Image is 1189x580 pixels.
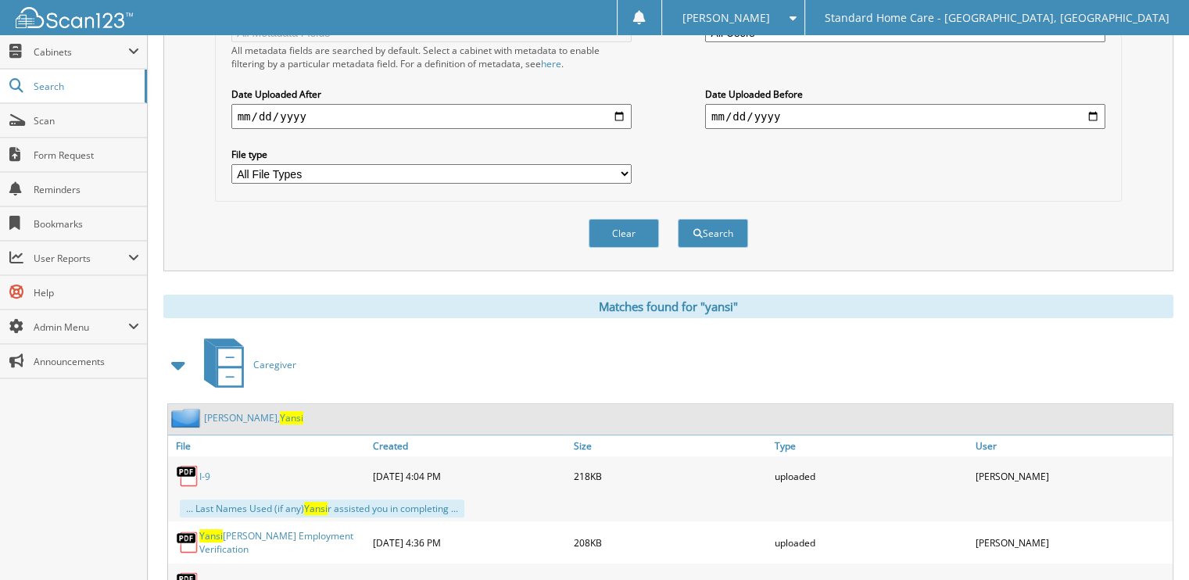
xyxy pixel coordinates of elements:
a: User [972,435,1173,456]
div: 218KB [570,460,771,492]
span: Yansi [304,502,328,515]
div: [PERSON_NAME] [972,525,1173,560]
label: File type [231,148,632,161]
img: scan123-logo-white.svg [16,7,133,28]
span: Form Request [34,149,139,162]
a: Type [771,435,972,456]
a: Size [570,435,771,456]
input: start [231,104,632,129]
img: PDF.png [176,464,199,488]
div: uploaded [771,525,972,560]
span: Yansi [199,529,223,542]
a: [PERSON_NAME],Yansi [204,411,303,424]
img: PDF.png [176,531,199,554]
span: Bookmarks [34,217,139,231]
span: Help [34,286,139,299]
div: All metadata fields are searched by default. Select a cabinet with metadata to enable filtering b... [231,44,632,70]
a: here [541,57,561,70]
span: Yansi [280,411,303,424]
a: Created [369,435,570,456]
a: Caregiver [195,334,296,396]
img: folder2.png [171,408,204,428]
span: Admin Menu [34,320,128,334]
span: Caregiver [253,358,296,371]
div: ... Last Names Used (if any) r assisted you in completing ... [180,499,464,517]
span: User Reports [34,252,128,265]
span: Standard Home Care - [GEOGRAPHIC_DATA], [GEOGRAPHIC_DATA] [825,13,1169,23]
span: Search [34,80,137,93]
input: end [705,104,1105,129]
iframe: Chat Widget [1111,505,1189,580]
div: [PERSON_NAME] [972,460,1173,492]
span: Announcements [34,355,139,368]
a: File [168,435,369,456]
button: Clear [589,219,659,248]
a: I-9 [199,470,210,483]
span: Cabinets [34,45,128,59]
div: Matches found for "yansi" [163,295,1173,318]
span: Scan [34,114,139,127]
div: uploaded [771,460,972,492]
label: Date Uploaded Before [705,88,1105,101]
div: [DATE] 4:04 PM [369,460,570,492]
span: [PERSON_NAME] [682,13,769,23]
label: Date Uploaded After [231,88,632,101]
div: [DATE] 4:36 PM [369,525,570,560]
button: Search [678,219,748,248]
span: Reminders [34,183,139,196]
a: Yansi[PERSON_NAME] Employment Verification [199,529,365,556]
div: 208KB [570,525,771,560]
